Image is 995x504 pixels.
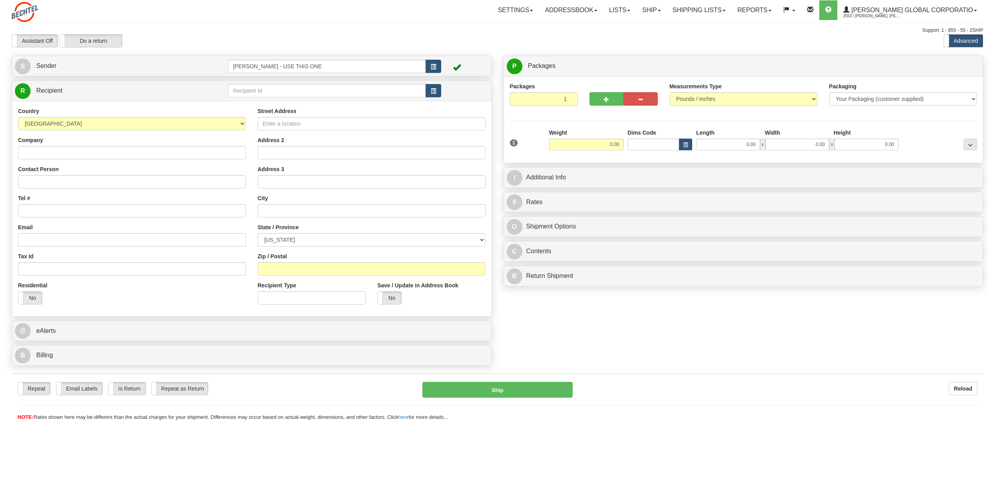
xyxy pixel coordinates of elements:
label: Width [765,129,780,137]
label: Company [18,136,43,144]
span: Recipient [36,87,62,94]
span: Billing [36,352,53,358]
label: City [258,194,268,202]
label: Country [18,107,39,115]
label: Is Return [109,382,146,395]
span: eAlerts [36,327,56,334]
label: Email Labels [56,382,102,395]
label: Contact Person [18,165,58,173]
label: Do a return [60,35,122,47]
span: Sender [36,62,56,69]
label: Assistant Off [12,35,58,47]
a: Addressbook [539,0,603,20]
span: R [15,83,31,99]
div: Rates shown here may be different than the actual charges for your shipment. Differences may occu... [12,414,983,421]
span: NOTE: [18,414,33,420]
label: Measurements Type [669,82,722,90]
button: Reload [949,382,977,395]
label: Recipient Type [258,281,296,289]
label: State / Province [258,223,299,231]
div: ... [964,139,977,150]
label: Length [696,129,715,137]
b: Reload [954,385,972,392]
label: Packaging [829,82,857,90]
label: No [18,292,42,304]
a: Ship [636,0,666,20]
a: Shipping lists [667,0,731,20]
input: Sender Id [228,60,426,73]
a: CContents [507,243,980,259]
span: P [507,58,522,74]
span: Packages [528,62,555,69]
input: Recipient Id [228,84,426,97]
label: Repeat as Return [152,382,208,395]
a: IAdditional Info [507,170,980,186]
span: $ [507,194,522,210]
label: Weight [549,129,567,137]
a: P Packages [507,58,980,74]
label: Advanced [944,35,983,47]
input: Enter a location [258,117,486,130]
span: 1 [510,139,518,146]
button: Ship [422,382,573,398]
label: No [378,292,401,304]
label: Tel # [18,194,30,202]
span: O [507,219,522,235]
label: Zip / Postal [258,252,287,260]
label: Residential [18,281,47,289]
span: B [15,348,31,363]
span: x [829,139,835,150]
span: 2553 / [PERSON_NAME], [PERSON_NAME] [843,12,902,20]
span: R [507,268,522,284]
label: Tax Id [18,252,33,260]
label: Height [834,129,851,137]
label: Repeat [18,382,50,395]
span: S [15,58,31,74]
span: I [507,170,522,186]
label: Address 2 [258,136,284,144]
a: @ eAlerts [15,323,489,339]
a: RReturn Shipment [507,268,980,284]
a: here [398,414,409,420]
span: [PERSON_NAME] Global Corporatio [849,7,973,13]
a: $Rates [507,194,980,210]
a: [PERSON_NAME] Global Corporatio 2553 / [PERSON_NAME], [PERSON_NAME] [837,0,983,20]
label: Packages [510,82,535,90]
span: @ [15,323,31,339]
div: Support: 1 - 855 - 55 - 2SHIP [12,27,983,34]
label: Dims Code [628,129,656,137]
label: Save / Update in Address Book [377,281,458,289]
label: Address 3 [258,165,284,173]
a: Reports [731,0,777,20]
a: Settings [492,0,539,20]
a: OShipment Options [507,219,980,235]
span: C [507,244,522,259]
img: logo2553.jpg [12,2,38,22]
span: x [760,139,766,150]
label: Email [18,223,33,231]
a: B Billing [15,347,489,363]
label: Street Address [258,107,296,115]
a: Lists [603,0,636,20]
a: R Recipient [15,83,204,99]
a: S Sender [15,58,228,74]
